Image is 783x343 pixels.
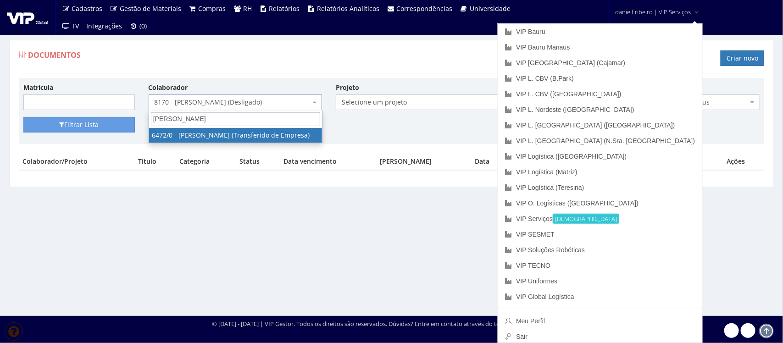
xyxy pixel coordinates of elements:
span: Selecione um projeto [342,98,498,107]
a: Meu Perfil [498,313,702,329]
a: VIP Logística ([GEOGRAPHIC_DATA]) [498,149,702,164]
a: VIP L. Nordeste ([GEOGRAPHIC_DATA]) [498,102,702,117]
th: [PERSON_NAME] [377,153,471,170]
a: VIP TECNO [498,258,702,273]
a: VIP Logística (Teresina) [498,180,702,195]
li: 6472/0 - [PERSON_NAME] (Transferido de Empresa) [149,128,322,143]
span: Integrações [87,22,122,30]
span: Compras [199,4,226,13]
span: Gestão de Materiais [120,4,181,13]
span: Selecione o status [649,94,760,110]
a: VIP O. Logísticas ([GEOGRAPHIC_DATA]) [498,195,702,211]
a: VIP SESMET [498,227,702,242]
a: VIP [GEOGRAPHIC_DATA] (Cajamar) [498,55,702,71]
a: VIP Logística (Matriz) [498,164,702,180]
th: Título [134,153,175,170]
a: VIP Global Logística [498,289,702,304]
a: VIP Bauru [498,24,702,39]
small: [DEMOGRAPHIC_DATA] [553,214,619,224]
label: Matrícula [23,83,53,92]
span: 8170 - KAROLINE GUIMARAES ALMEIDA (Desligado) [155,98,311,107]
th: Status [236,153,280,170]
span: Universidade [470,4,511,13]
a: VIP L. CBV (B.Park) [498,71,702,86]
a: VIP Serviços[DEMOGRAPHIC_DATA] [498,211,702,227]
a: VIP L. CBV ([GEOGRAPHIC_DATA]) [498,86,702,102]
span: 8170 - KAROLINE GUIMARAES ALMEIDA (Desligado) [149,94,322,110]
a: VIP L. [GEOGRAPHIC_DATA] (N.Sra. [GEOGRAPHIC_DATA]) [498,133,702,149]
div: © [DATE] - [DATE] | VIP Gestor. Todos os direitos são reservados. Dúvidas? Entre em contato atrav... [212,320,571,328]
a: VIP L. [GEOGRAPHIC_DATA] ([GEOGRAPHIC_DATA]) [498,117,702,133]
span: Correspondências [397,4,453,13]
th: Data vencimento [280,153,377,170]
label: Colaborador [149,83,188,92]
a: Criar novo [721,50,764,66]
a: Integrações [83,17,126,35]
span: Documentos [28,50,81,60]
span: danielf.ribeiro | VIP Serviços [615,7,691,17]
button: Filtrar Lista [23,117,135,133]
span: TV [72,22,79,30]
span: Selecione um projeto [336,94,510,110]
span: Relatórios Analíticos [317,4,379,13]
th: Ações [723,153,764,170]
a: VIP Uniformes [498,273,702,289]
span: Cadastros [72,4,103,13]
label: Projeto [336,83,359,92]
th: Data [471,153,506,170]
a: TV [58,17,83,35]
img: logo [7,11,48,24]
a: (0) [126,17,151,35]
th: Categoria [176,153,236,170]
span: (0) [139,22,147,30]
span: Relatórios [269,4,300,13]
th: Colaborador/Projeto [19,153,134,170]
a: VIP Bauru Manaus [498,39,702,55]
a: VIP Soluções Robóticas [498,242,702,258]
span: RH [243,4,252,13]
